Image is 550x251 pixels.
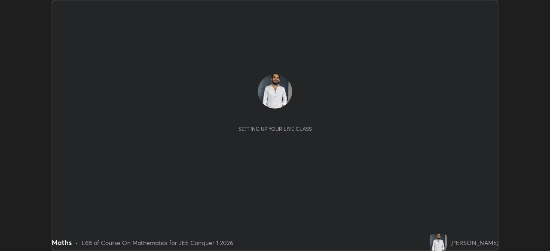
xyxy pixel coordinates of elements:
div: Setting up your live class [238,126,312,132]
div: L68 of Course On Mathematics for JEE Conquer 1 2026 [82,238,233,247]
div: • [75,238,78,247]
div: [PERSON_NAME] [450,238,498,247]
div: Maths [52,237,72,248]
img: 5223b9174de944a8bbe79a13f0b6fb06.jpg [258,74,292,109]
img: 5223b9174de944a8bbe79a13f0b6fb06.jpg [430,234,447,251]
